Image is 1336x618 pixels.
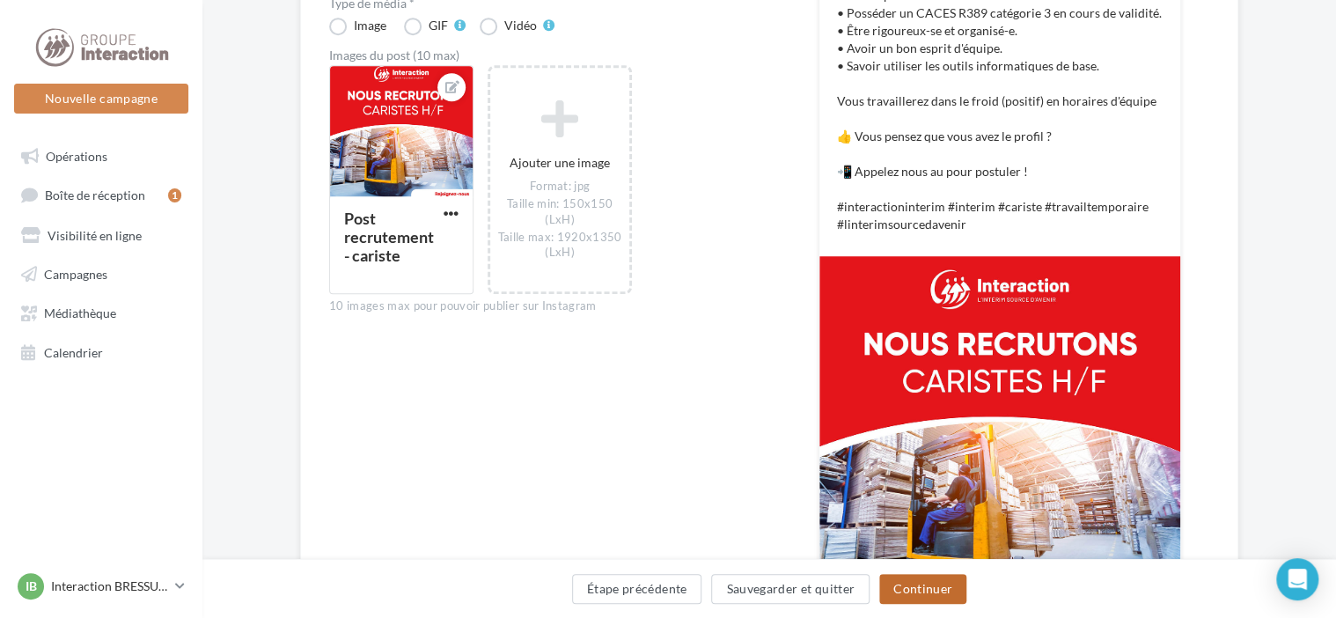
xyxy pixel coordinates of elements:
a: Visibilité en ligne [11,218,192,250]
p: Interaction BRESSUIRE [51,578,168,595]
div: 10 images max pour pouvoir publier sur Instagram [329,298,790,314]
span: Visibilité en ligne [48,227,142,242]
a: Opérations [11,139,192,171]
span: Campagnes [44,266,107,281]
button: Continuer [879,574,966,604]
div: GIF [429,19,448,32]
span: Opérations [46,148,107,163]
div: 1 [168,188,181,202]
a: Médiathèque [11,296,192,327]
span: Médiathèque [44,305,116,320]
button: Nouvelle campagne [14,84,188,114]
a: Campagnes [11,257,192,289]
span: Calendrier [44,344,103,359]
div: Images du post (10 max) [329,49,790,62]
a: Boîte de réception1 [11,178,192,210]
div: Post recrutement - cariste [344,209,434,265]
span: Boîte de réception [45,188,145,202]
a: IB Interaction BRESSUIRE [14,570,188,603]
div: Image [354,19,386,32]
div: Vidéo [504,19,537,32]
a: Calendrier [11,335,192,367]
button: Sauvegarder et quitter [711,574,870,604]
span: IB [26,578,37,595]
button: Étape précédente [572,574,702,604]
div: Open Intercom Messenger [1276,558,1318,600]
